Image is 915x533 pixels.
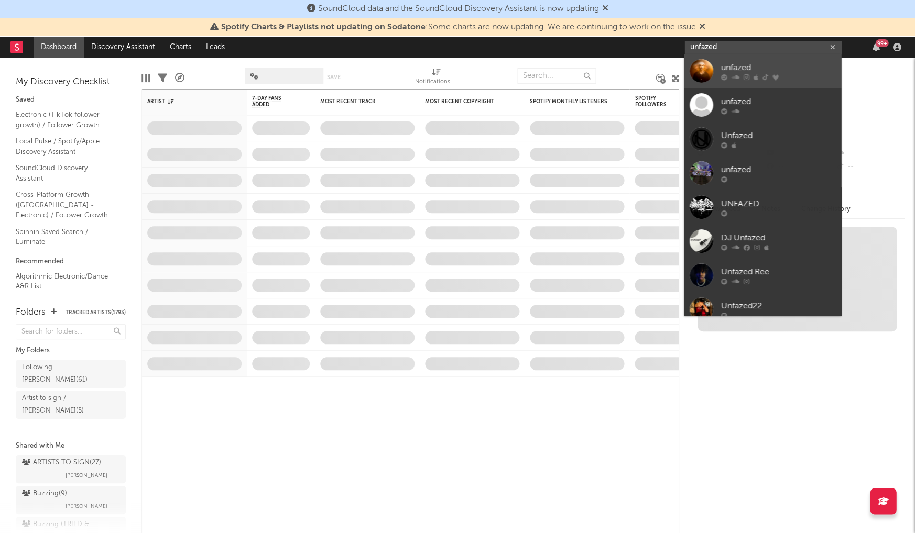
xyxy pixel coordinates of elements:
a: Following [PERSON_NAME](61) [16,360,126,388]
span: SoundCloud data and the SoundCloud Discovery Assistant is now updating [318,5,598,13]
div: Recommended [16,256,126,268]
div: Edit Columns [141,63,150,93]
div: A&R Pipeline [175,63,184,93]
a: ARTISTS TO SIGN(27)[PERSON_NAME] [16,455,126,483]
div: Unfazed22 [721,299,836,312]
div: UNFAZED [721,197,836,210]
span: : Some charts are now updating. We are continuing to work on the issue [221,23,695,31]
div: Unfazed Ree [721,265,836,278]
a: Leads [199,37,232,58]
div: My Folders [16,345,126,357]
input: Search for artists [684,41,842,54]
div: unfazed [721,61,836,74]
a: Charts [162,37,199,58]
button: Save [327,74,341,80]
span: Dismiss [602,5,608,13]
div: Most Recent Track [320,98,399,105]
div: Folders [16,306,46,319]
a: Unfazed [684,122,841,156]
a: Dashboard [34,37,84,58]
a: DJ Unfazed [684,224,841,258]
div: -- [835,160,905,174]
div: Spotify Monthly Listeners [530,98,608,105]
a: SoundCloud Discovery Assistant [16,162,115,184]
div: unfazed [721,163,836,176]
div: unfazed [721,95,836,108]
span: [PERSON_NAME] [66,500,107,513]
div: -- [835,147,905,160]
div: Shared with Me [16,440,126,452]
div: Notifications (Artist) [415,63,457,93]
a: Electronic (TikTok follower growth) / Follower Growth [16,109,115,130]
div: Unfazed [721,129,836,142]
a: unfazed [684,88,841,122]
div: Buzzing ( 9 ) [22,487,67,500]
a: unfazed [684,156,841,190]
a: Algorithmic Electronic/Dance A&R List [16,271,115,292]
span: [PERSON_NAME] [66,469,107,482]
div: Most Recent Copyright [425,98,504,105]
div: DJ Unfazed [721,231,836,244]
div: ARTISTS TO SIGN ( 27 ) [22,457,101,469]
a: Unfazed Ree [684,258,841,292]
span: Dismiss [699,23,705,31]
button: Tracked Artists(1793) [66,310,126,315]
a: Unfazed22 [684,292,841,326]
a: Cross-Platform Growth ([GEOGRAPHIC_DATA] - Electronic) / Follower Growth [16,189,115,221]
div: Artist [147,98,226,105]
a: Spinnin Saved Search / Luminate [16,226,115,248]
div: Filters [158,63,167,93]
a: Buzzing(9)[PERSON_NAME] [16,486,126,514]
input: Search... [517,68,596,84]
a: unfazed [684,54,841,88]
div: My Discovery Checklist [16,76,126,88]
div: Following [PERSON_NAME] ( 61 ) [22,361,96,386]
span: Spotify Charts & Playlists not updating on Sodatone [221,23,426,31]
div: Notifications (Artist) [415,76,457,88]
div: Spotify Followers [635,95,671,108]
a: Discovery Assistant [84,37,162,58]
div: 99 + [875,39,888,47]
div: Saved [16,94,126,106]
input: Search for folders... [16,324,126,339]
span: 7-Day Fans Added [252,95,294,108]
a: Local Pulse / Spotify/Apple Discovery Assistant [16,136,115,157]
div: Artist to sign / [PERSON_NAME] ( 5 ) [22,392,96,417]
a: UNFAZED [684,190,841,224]
button: 99+ [872,43,879,51]
a: Artist to sign / [PERSON_NAME](5) [16,391,126,419]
